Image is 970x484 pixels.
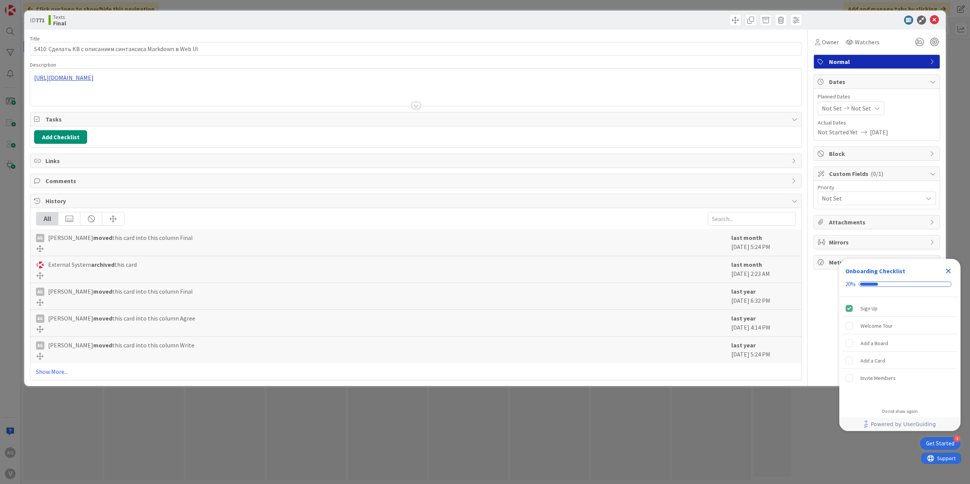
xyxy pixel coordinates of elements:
span: Links [45,156,788,165]
span: Comments [45,176,788,185]
b: last year [731,314,756,322]
b: 771 [36,16,45,24]
b: moved [93,314,112,322]
span: Planned Dates [818,93,936,101]
span: ( 0/1 ) [871,170,883,177]
a: Show More... [36,367,796,376]
b: last month [731,261,762,268]
span: Attachments [829,218,926,227]
span: Not Set [822,104,842,113]
b: last year [731,341,756,349]
div: Add a Card [860,356,885,365]
b: moved [93,341,112,349]
div: 4 [954,435,961,442]
span: External System this card [48,260,137,269]
span: Metrics [829,258,926,267]
span: [PERSON_NAME] this card into this column Agree [48,314,195,323]
div: Checklist items [839,297,961,403]
span: Texts [53,14,66,20]
span: Powered by UserGuiding [871,420,936,429]
div: Add a Board is incomplete. [842,335,957,352]
div: [DATE] 2:23 AM [731,260,796,279]
div: Add a Card is incomplete. [842,352,957,369]
div: Open Get Started checklist, remaining modules: 4 [920,437,961,450]
div: [DATE] 6:32 PM [731,287,796,306]
div: Checklist Container [839,259,961,431]
span: Not Set [851,104,871,113]
span: Tasks [45,115,788,124]
span: [PERSON_NAME] this card into this column Final [48,287,193,296]
a: Powered by UserGuiding [843,417,957,431]
div: AG [36,341,44,350]
label: Title [30,35,40,42]
button: Add Checklist [34,130,87,144]
div: Checklist progress: 20% [845,281,954,288]
b: archived [91,261,114,268]
span: Normal [829,57,926,66]
div: [DATE] 4:14 PM [731,314,796,333]
div: Sign Up is complete. [842,300,957,317]
span: History [45,196,788,205]
span: Watchers [855,37,879,47]
span: Description [30,61,56,68]
div: Get Started [926,440,954,447]
span: Not Set [822,193,919,204]
span: Mirrors [829,238,926,247]
input: Search... [708,212,796,226]
span: Actual Dates [818,119,936,127]
img: ES [36,261,44,269]
div: Add a Board [860,339,888,348]
span: Owner [822,37,839,47]
div: Footer [839,417,961,431]
b: last year [731,288,756,295]
b: moved [93,234,112,241]
span: Not Started Yet [818,128,858,137]
div: AG [36,288,44,296]
span: Support [16,1,34,10]
div: AG [36,234,44,242]
span: [PERSON_NAME] this card into this column Final [48,233,193,242]
div: [DATE] 5:24 PM [731,233,796,252]
span: Block [829,149,926,158]
div: AG [36,314,44,323]
div: Invite Members is incomplete. [842,370,957,386]
div: Invite Members [860,374,896,383]
div: 20% [845,281,856,288]
div: Onboarding Checklist [845,266,905,275]
div: Do not show again [882,408,918,414]
span: ID [30,16,45,25]
span: Dates [829,77,926,86]
span: Custom Fields [829,169,926,178]
div: Priority [818,185,936,190]
span: [DATE] [870,128,888,137]
b: last month [731,234,762,241]
input: type card name here... [30,42,802,56]
div: All [36,212,58,225]
div: Sign Up [860,304,878,313]
div: Close Checklist [942,265,954,277]
div: Welcome Tour [860,321,893,330]
div: [DATE] 5:24 PM [731,341,796,359]
b: moved [93,288,112,295]
span: [PERSON_NAME] this card into this column Write [48,341,194,350]
b: Final [53,20,66,26]
a: [URL][DOMAIN_NAME] [34,74,94,81]
div: Welcome Tour is incomplete. [842,317,957,334]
